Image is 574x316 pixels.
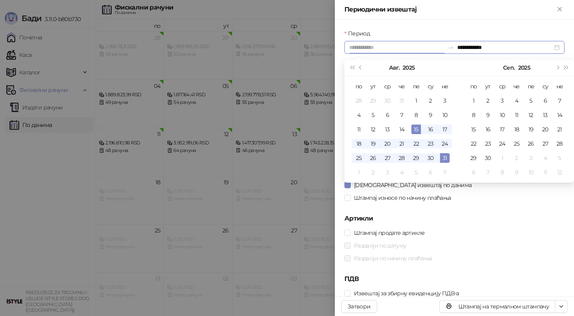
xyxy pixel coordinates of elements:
[524,165,538,179] td: 2025-10-10
[541,110,550,120] div: 13
[397,168,407,177] div: 4
[438,151,452,165] td: 2025-08-31
[469,125,478,134] div: 15
[555,5,564,14] button: Close
[395,137,409,151] td: 2025-08-21
[354,125,364,134] div: 11
[352,108,366,122] td: 2025-08-04
[541,125,550,134] div: 20
[351,228,428,237] span: Штампај продате артикле
[466,151,481,165] td: 2025-09-29
[352,94,366,108] td: 2025-07-28
[368,139,378,148] div: 19
[526,139,536,148] div: 26
[366,165,380,179] td: 2025-09-02
[469,96,478,105] div: 1
[438,165,452,179] td: 2025-09-07
[411,168,421,177] div: 5
[466,108,481,122] td: 2025-09-08
[512,153,521,163] div: 2
[352,137,366,151] td: 2025-08-18
[509,94,524,108] td: 2025-09-04
[524,137,538,151] td: 2025-09-26
[469,153,478,163] div: 29
[426,125,435,134] div: 16
[448,44,454,51] span: swap-right
[495,79,509,94] th: ср
[553,60,562,76] button: Следећи месец (PageDown)
[423,151,438,165] td: 2025-08-30
[351,241,409,250] span: Раздвоји по датуму
[383,96,392,105] div: 30
[509,165,524,179] td: 2025-10-09
[366,108,380,122] td: 2025-08-05
[562,60,571,76] button: Следећа година (Control + right)
[555,110,564,120] div: 14
[352,165,366,179] td: 2025-09-01
[352,122,366,137] td: 2025-08-11
[380,79,395,94] th: ср
[483,168,493,177] div: 7
[512,139,521,148] div: 25
[426,168,435,177] div: 6
[483,96,493,105] div: 2
[351,289,462,298] span: Извештај за збирну евиденцију ПДВ-а
[380,108,395,122] td: 2025-08-06
[440,153,450,163] div: 31
[439,300,555,313] button: Штампај на термалном штампачу
[380,151,395,165] td: 2025-08-27
[526,168,536,177] div: 10
[426,153,435,163] div: 30
[411,125,421,134] div: 15
[395,122,409,137] td: 2025-08-14
[341,300,377,313] button: Затвори
[423,122,438,137] td: 2025-08-16
[466,79,481,94] th: по
[526,110,536,120] div: 12
[344,5,555,14] div: Периодични извештај
[497,96,507,105] div: 3
[495,151,509,165] td: 2025-10-01
[518,60,530,76] button: Изабери годину
[380,94,395,108] td: 2025-07-30
[466,122,481,137] td: 2025-09-15
[552,137,567,151] td: 2025-09-28
[495,137,509,151] td: 2025-09-24
[509,137,524,151] td: 2025-09-25
[524,122,538,137] td: 2025-09-19
[395,151,409,165] td: 2025-08-28
[383,110,392,120] div: 6
[524,151,538,165] td: 2025-10-03
[509,151,524,165] td: 2025-10-02
[509,79,524,94] th: че
[512,125,521,134] div: 18
[383,139,392,148] div: 20
[423,165,438,179] td: 2025-09-06
[344,214,564,223] h5: Артикли
[409,137,423,151] td: 2025-08-22
[503,60,515,76] button: Изабери месец
[366,79,380,94] th: ут
[555,168,564,177] div: 12
[483,125,493,134] div: 16
[352,79,366,94] th: по
[524,79,538,94] th: пе
[368,153,378,163] div: 26
[524,94,538,108] td: 2025-09-05
[389,60,399,76] button: Изабери месец
[438,94,452,108] td: 2025-08-03
[368,168,378,177] div: 2
[481,94,495,108] td: 2025-09-02
[366,151,380,165] td: 2025-08-26
[395,94,409,108] td: 2025-07-31
[438,108,452,122] td: 2025-08-10
[481,79,495,94] th: ут
[411,96,421,105] div: 1
[481,165,495,179] td: 2025-10-07
[409,108,423,122] td: 2025-08-08
[366,122,380,137] td: 2025-08-12
[481,151,495,165] td: 2025-09-30
[383,153,392,163] div: 27
[423,94,438,108] td: 2025-08-02
[466,137,481,151] td: 2025-09-22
